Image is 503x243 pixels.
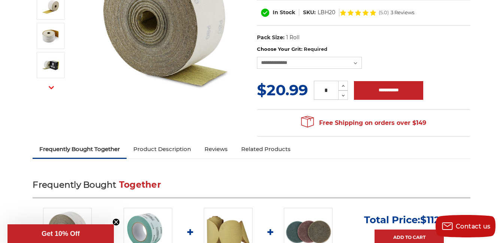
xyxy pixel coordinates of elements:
a: Reviews [198,141,234,157]
button: Close teaser [112,218,120,226]
span: $112.28 [420,214,454,226]
img: BHA 180 grit sandpaper roll with hook and loop for easy attachment and effective material removal. [41,56,60,74]
button: Next [42,80,60,96]
span: (5.0) [379,10,389,15]
img: BHA 600 grit sandpaper roll with hook and loop, ideal for achieving a super smooth surface finish. [41,27,60,45]
dd: LBH20 [318,9,335,16]
span: $20.99 [257,81,308,99]
a: Related Products [234,141,297,157]
span: Get 10% Off [42,230,80,237]
span: 3 Reviews [391,10,414,15]
p: Total Price: [364,214,454,226]
span: Contact us [456,223,491,230]
dd: 1 Roll [286,34,300,41]
dt: Pack Size: [257,34,285,41]
a: Product Description [127,141,198,157]
span: Frequently Bought [33,179,116,190]
span: In Stock [273,9,295,16]
span: Free Shipping on orders over $149 [301,116,426,130]
span: Together [119,179,161,190]
a: Frequently Bought Together [33,141,127,157]
div: Get 10% OffClose teaser [7,224,114,243]
label: Choose Your Grit: [257,46,470,53]
small: Required [304,46,327,52]
button: Contact us [436,215,496,237]
dt: SKU: [303,9,316,16]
